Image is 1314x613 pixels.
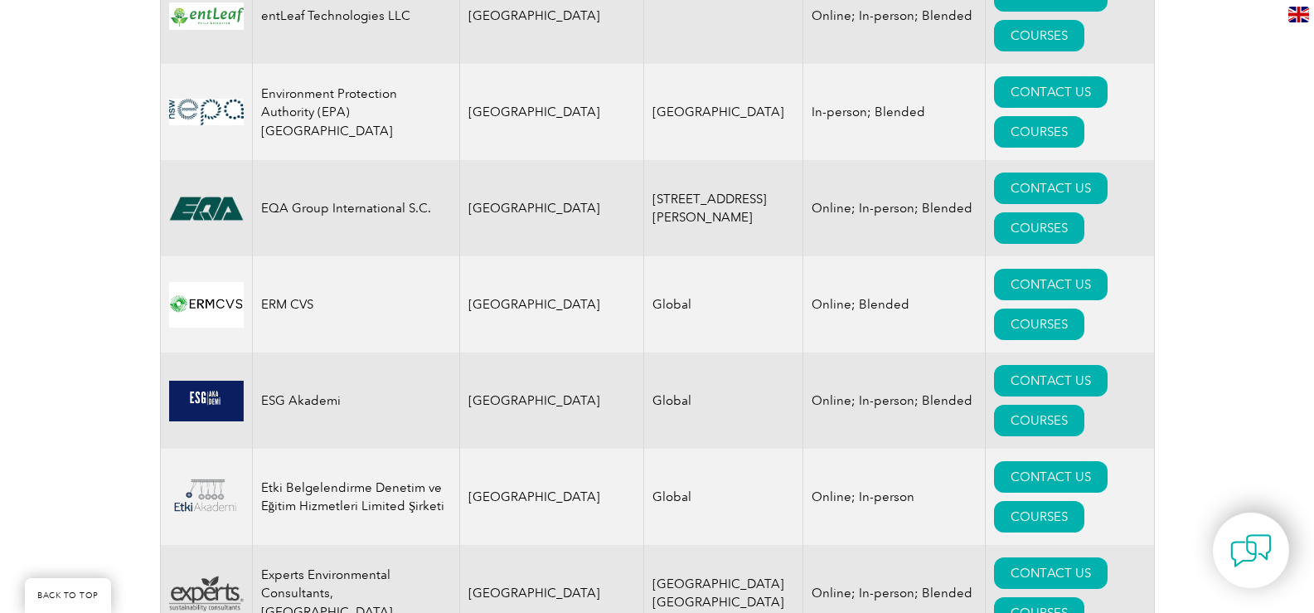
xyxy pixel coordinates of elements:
a: COURSES [994,501,1084,533]
td: EQA Group International S.C. [252,160,459,256]
td: [GEOGRAPHIC_DATA] [459,64,644,160]
td: [GEOGRAPHIC_DATA] [459,353,644,449]
td: Global [644,256,803,353]
a: CONTACT US [994,365,1108,397]
a: COURSES [994,405,1084,436]
td: [GEOGRAPHIC_DATA] [459,160,644,256]
td: Online; In-person; Blended [803,353,986,449]
a: COURSES [994,309,1084,340]
a: CONTACT US [994,76,1108,108]
a: BACK TO TOP [25,578,111,613]
a: CONTACT US [994,461,1108,493]
a: COURSES [994,116,1084,148]
td: Etki Belgelendirme Denetim ve Eğitim Hizmetleri Limited Şirketi [252,449,459,545]
td: In-person; Blended [803,64,986,160]
td: Online; In-person; Blended [803,160,986,256]
td: Environment Protection Authority (EPA) [GEOGRAPHIC_DATA] [252,64,459,160]
td: Global [644,449,803,545]
img: b30af040-fd5b-f011-bec2-000d3acaf2fb-logo.png [169,381,244,421]
img: cf3e4118-476f-eb11-a812-00224815377e-logo.png [169,188,244,229]
img: contact-chat.png [1230,530,1272,572]
img: 0b2a24ac-d9bc-ea11-a814-000d3a79823d-logo.jpg [169,99,244,125]
img: 607f6408-376f-eb11-a812-002248153038-logo.png [169,282,244,328]
a: CONTACT US [994,557,1108,589]
td: ESG Akademi [252,353,459,449]
td: Global [644,353,803,449]
a: CONTACT US [994,269,1108,300]
a: COURSES [994,20,1084,51]
img: 9e2fa28f-829b-ea11-a812-000d3a79722d-logo.png [169,460,244,534]
td: [GEOGRAPHIC_DATA] [459,256,644,353]
img: 4e4b1b7c-9c37-ef11-a316-00224812a81c-logo.png [169,2,244,29]
td: [GEOGRAPHIC_DATA] [644,64,803,160]
a: CONTACT US [994,173,1108,204]
td: ERM CVS [252,256,459,353]
td: Online; In-person [803,449,986,545]
td: [GEOGRAPHIC_DATA] [459,449,644,545]
img: 76c62400-dc49-ea11-a812-000d3a7940d5-logo.png [169,576,244,611]
td: [STREET_ADDRESS][PERSON_NAME] [644,160,803,256]
a: COURSES [994,212,1084,244]
td: Online; Blended [803,256,986,353]
img: en [1288,7,1309,22]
